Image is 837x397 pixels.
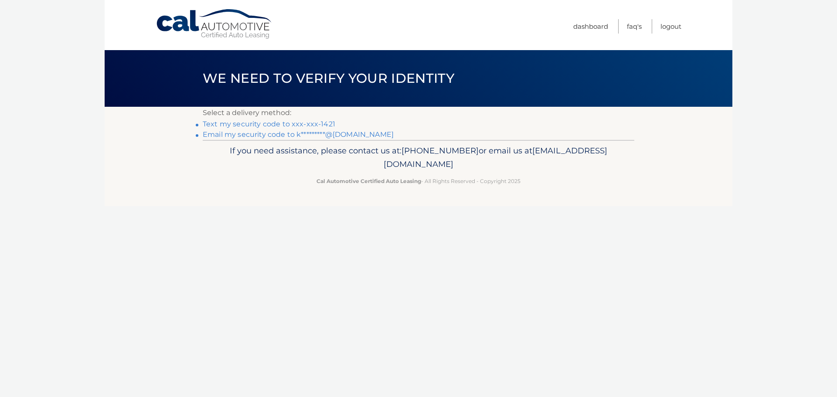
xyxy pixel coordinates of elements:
a: Dashboard [573,19,608,34]
strong: Cal Automotive Certified Auto Leasing [316,178,421,184]
span: We need to verify your identity [203,70,454,86]
a: Text my security code to xxx-xxx-1421 [203,120,335,128]
a: Logout [660,19,681,34]
span: [PHONE_NUMBER] [401,146,479,156]
a: Cal Automotive [156,9,273,40]
a: Email my security code to k*********@[DOMAIN_NAME] [203,130,394,139]
p: If you need assistance, please contact us at: or email us at [208,144,629,172]
p: Select a delivery method: [203,107,634,119]
p: - All Rights Reserved - Copyright 2025 [208,176,629,186]
a: FAQ's [627,19,642,34]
